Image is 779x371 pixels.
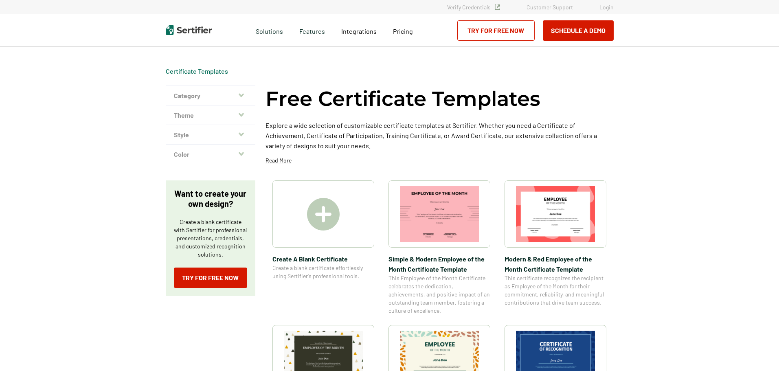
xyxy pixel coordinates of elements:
[447,4,500,11] a: Verify Credentials
[266,86,540,112] h1: Free Certificate Templates
[272,254,374,264] span: Create A Blank Certificate
[400,186,479,242] img: Simple & Modern Employee of the Month Certificate Template
[457,20,535,41] a: Try for Free Now
[166,25,212,35] img: Sertifier | Digital Credentialing Platform
[393,25,413,35] a: Pricing
[166,145,255,164] button: Color
[341,27,377,35] span: Integrations
[166,105,255,125] button: Theme
[166,67,228,75] a: Certificate Templates
[272,264,374,280] span: Create a blank certificate effortlessly using Sertifier’s professional tools.
[166,86,255,105] button: Category
[166,67,228,75] div: Breadcrumb
[388,274,490,315] span: This Employee of the Month Certificate celebrates the dedication, achievements, and positive impa...
[266,120,614,151] p: Explore a wide selection of customizable certificate templates at Sertifier. Whether you need a C...
[266,156,292,165] p: Read More
[256,25,283,35] span: Solutions
[599,4,614,11] a: Login
[388,254,490,274] span: Simple & Modern Employee of the Month Certificate Template
[166,125,255,145] button: Style
[299,25,325,35] span: Features
[341,25,377,35] a: Integrations
[388,180,490,315] a: Simple & Modern Employee of the Month Certificate TemplateSimple & Modern Employee of the Month C...
[516,186,595,242] img: Modern & Red Employee of the Month Certificate Template
[505,180,606,315] a: Modern & Red Employee of the Month Certificate TemplateModern & Red Employee of the Month Certifi...
[495,4,500,10] img: Verified
[505,274,606,307] span: This certificate recognizes the recipient as Employee of the Month for their commitment, reliabil...
[174,268,247,288] a: Try for Free Now
[505,254,606,274] span: Modern & Red Employee of the Month Certificate Template
[174,218,247,259] p: Create a blank certificate with Sertifier for professional presentations, credentials, and custom...
[527,4,573,11] a: Customer Support
[393,27,413,35] span: Pricing
[174,189,247,209] p: Want to create your own design?
[307,198,340,231] img: Create A Blank Certificate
